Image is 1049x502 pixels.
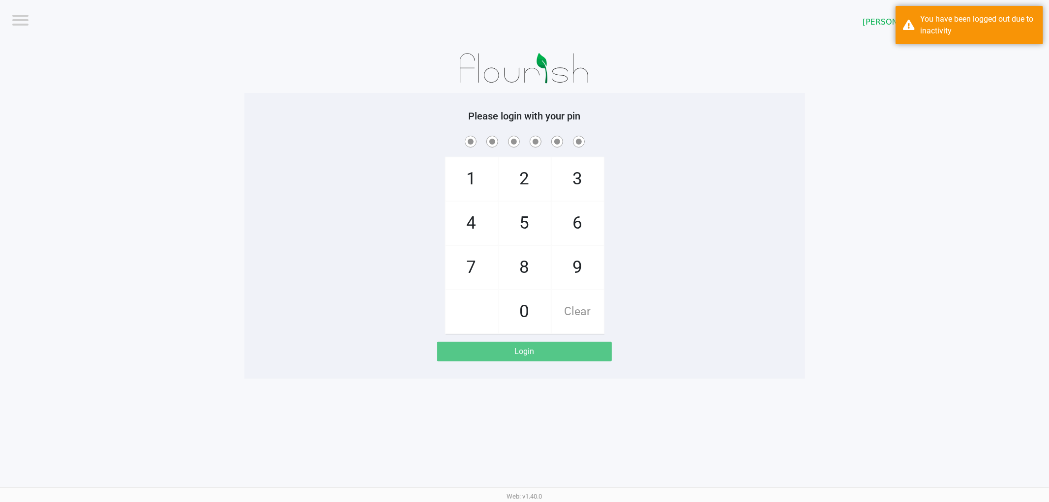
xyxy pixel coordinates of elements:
[552,157,604,201] span: 3
[446,202,498,245] span: 4
[552,246,604,289] span: 9
[499,246,551,289] span: 8
[552,202,604,245] span: 6
[499,202,551,245] span: 5
[499,157,551,201] span: 2
[507,493,542,500] span: Web: v1.40.0
[446,246,498,289] span: 7
[499,290,551,333] span: 0
[252,110,798,122] h5: Please login with your pin
[446,157,498,201] span: 1
[552,290,604,333] span: Clear
[920,13,1036,37] div: You have been logged out due to inactivity
[863,16,954,28] span: [PERSON_NAME]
